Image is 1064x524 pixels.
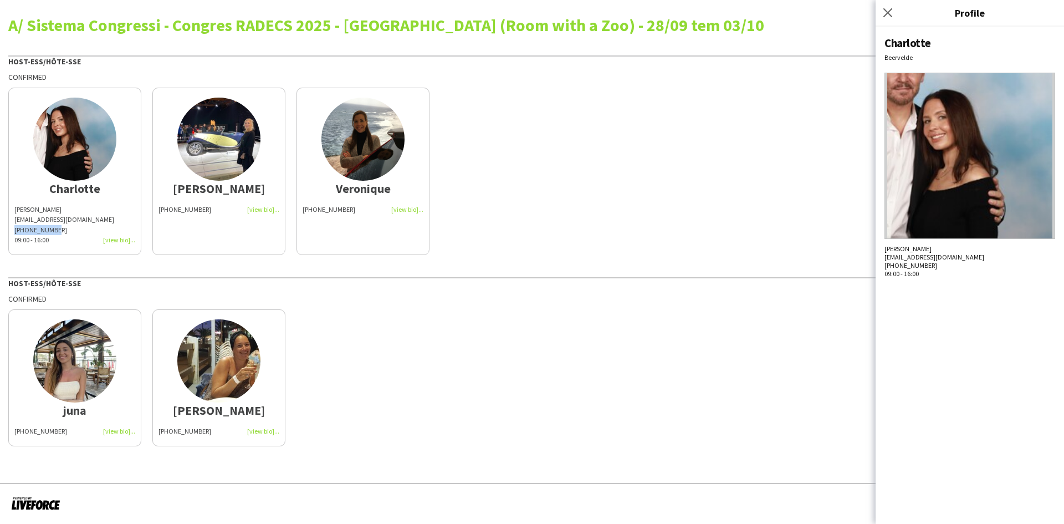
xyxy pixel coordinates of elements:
[14,405,135,415] div: juna
[14,184,135,194] div: Charlotte
[8,277,1056,288] div: Host-ess/Hôte-sse
[876,6,1064,20] h3: Profile
[177,319,260,403] img: thumb-5ed675973da1c.jpeg
[8,17,1056,33] div: A/ Sistema Congressi - Congres RADECS 2025 - [GEOGRAPHIC_DATA] (Room with a Zoo) - 28/09 tem 03/10
[14,205,135,245] div: [PERSON_NAME]
[158,427,211,435] span: [PHONE_NUMBER]
[884,35,1055,50] div: Charlotte
[8,55,1056,67] div: Host-ess/Hôte-sse
[321,98,405,181] img: thumb-15913786185eda82bac3841.jpeg
[884,73,1055,239] img: Crew avatar or photo
[33,319,116,403] img: thumb-664c8c4084106.jpeg
[11,495,60,511] img: Powered by Liveforce
[158,184,279,194] div: [PERSON_NAME]
[33,98,116,181] img: thumb-6787dae4be4e4.jpeg
[884,245,1055,278] div: [PERSON_NAME]
[158,205,211,213] span: [PHONE_NUMBER]
[884,253,1055,261] div: [EMAIL_ADDRESS][DOMAIN_NAME]
[177,98,260,181] img: thumb-617a809defc6d.jpeg
[8,72,1056,82] div: Confirmed
[14,235,135,245] div: 09:00 - 16:00
[14,215,135,225] div: [EMAIL_ADDRESS][DOMAIN_NAME]
[8,294,1056,304] div: Confirmed
[158,405,279,415] div: [PERSON_NAME]
[884,261,1055,269] div: [PHONE_NUMBER]
[14,225,135,235] div: [PHONE_NUMBER]
[14,427,67,435] span: [PHONE_NUMBER]
[884,269,1055,278] div: 09:00 - 16:00
[303,205,355,213] span: [PHONE_NUMBER]
[303,184,423,194] div: Veronique
[884,53,1055,62] div: Beervelde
